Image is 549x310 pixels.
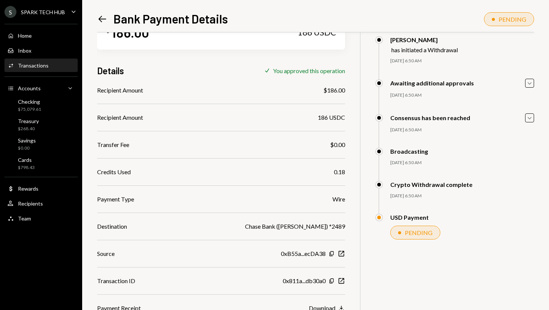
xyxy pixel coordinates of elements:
a: Rewards [4,182,78,195]
div: Team [18,215,31,222]
a: Team [4,212,78,225]
div: Payment Type [97,195,134,204]
div: Treasury [18,118,39,124]
div: Accounts [18,85,41,91]
a: Savings$0.00 [4,135,78,153]
div: Checking [18,98,41,105]
a: Treasury$268.40 [4,116,78,134]
a: Transactions [4,59,78,72]
div: Rewards [18,185,38,192]
div: $798.43 [18,165,35,171]
a: Recipients [4,197,78,210]
div: $0.00 [18,145,36,151]
div: Recipient Amount [97,113,143,122]
div: [DATE] 6:50 AM [390,58,534,64]
div: USD Payment [390,214,429,221]
div: Home [18,32,32,39]
div: Recipient Amount [97,86,143,95]
div: [DATE] 6:50 AM [390,92,534,98]
div: Wire [332,195,345,204]
div: Transactions [18,62,49,69]
a: Home [4,29,78,42]
div: Cards [18,157,35,163]
div: Inbox [18,47,31,54]
div: Source [97,249,115,258]
a: Cards$798.43 [4,154,78,172]
div: SPARK TECH HUB [21,9,65,15]
a: Accounts [4,81,78,95]
a: Checking$75,079.61 [4,96,78,114]
div: Crypto Withdrawal complete [390,181,472,188]
div: has initiated a Withdrawal [391,46,458,53]
div: PENDING [405,229,432,236]
div: 0.18 [334,167,345,176]
div: You approved this operation [273,67,345,74]
div: [DATE] 6:50 AM [390,193,534,199]
div: 0x811a...db30a0 [283,276,326,285]
div: 0xB55a...ecDA38 [281,249,326,258]
div: Awaiting additional approvals [390,79,474,87]
div: Destination [97,222,127,231]
div: S [4,6,16,18]
div: Consensus has been reached [390,114,470,121]
div: Credits Used [97,167,131,176]
h3: Details [97,65,124,77]
div: Recipients [18,200,43,207]
div: $0.00 [330,140,345,149]
div: PENDING [499,16,526,23]
div: Broadcasting [390,148,428,155]
div: [DATE] 6:50 AM [390,127,534,133]
div: Transaction ID [97,276,135,285]
div: Chase Bank ([PERSON_NAME]) *2489 [245,222,345,231]
div: [DATE] 6:50 AM [390,160,534,166]
a: Inbox [4,44,78,57]
div: [PERSON_NAME] [390,36,458,43]
div: $186.00 [323,86,345,95]
div: 186 USDC [318,113,345,122]
div: $268.40 [18,126,39,132]
div: $75,079.61 [18,106,41,113]
div: Transfer Fee [97,140,129,149]
div: Savings [18,137,36,144]
h1: Bank Payment Details [114,11,228,26]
